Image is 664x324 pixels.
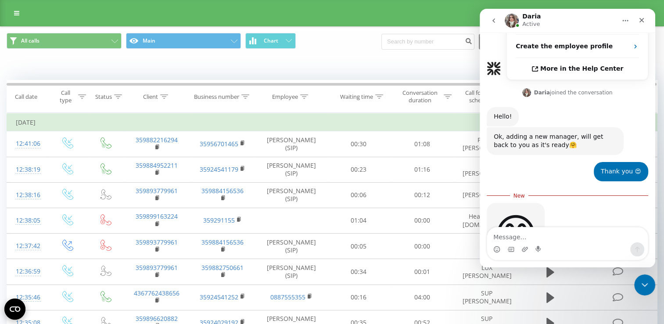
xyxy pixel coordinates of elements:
td: Portal: [PERSON_NAME] [454,131,520,157]
input: Search by number [381,34,474,50]
div: Call date [15,93,37,101]
div: 12:38:19 [16,161,39,178]
button: Export [479,34,526,50]
td: 04:00 [390,284,454,310]
td: [PERSON_NAME] (SIP) [256,259,327,284]
div: 12:36:59 [16,263,39,280]
button: Gif picker [28,237,35,244]
td: [PERSON_NAME] [454,182,520,208]
a: 35924541252 [200,293,238,301]
iframe: Intercom live chat [634,274,655,295]
td: [PERSON_NAME] (SIP) [256,157,327,182]
a: 35956701465 [200,140,238,148]
a: 35924541179 [200,165,238,173]
td: 01:16 [390,157,454,182]
td: 00:12 [390,182,454,208]
a: 359884156536 [201,187,244,195]
td: 01:08 [390,131,454,157]
td: [PERSON_NAME] (SIP) [256,131,327,157]
div: 12:38:16 [16,187,39,204]
button: Main [126,33,241,49]
div: Call forwarding scheme title [462,89,508,104]
button: Chart [245,33,296,49]
div: 12:37:42 [16,238,39,255]
iframe: Intercom live chat [480,9,655,267]
div: blush [14,205,58,247]
button: Send a message… [151,234,165,248]
td: LUX [PERSON_NAME] [454,259,520,284]
span: All calls [21,37,39,44]
td: 00:05 [327,234,391,259]
a: 359896620882 [136,314,178,323]
td: 00:34 [327,259,391,284]
a: 359882216294 [136,136,178,144]
a: 0887555355 [270,293,305,301]
div: Call type [55,89,76,104]
a: 359291155 [203,216,235,224]
button: Emoji picker [14,237,21,244]
a: 359899163224 [136,212,178,220]
a: 359893779961 [136,238,178,246]
a: 359884156536 [201,238,244,246]
td: SUP [PERSON_NAME] [454,157,520,182]
td: 00:01 [390,259,454,284]
a: 359882750661 [201,263,244,272]
td: 01:04 [327,208,391,233]
span: Chart [264,38,278,44]
div: Waiting time [340,93,373,101]
td: 00:23 [327,157,391,182]
a: 4367762438656 [134,289,179,297]
a: 359884952211 [136,161,178,169]
button: All calls [7,33,122,49]
div: 12:38:05 [16,212,39,229]
div: Client [143,93,158,101]
td: [PERSON_NAME] (SIP) [256,234,327,259]
td: 00:06 [327,182,391,208]
textarea: Message… [7,219,168,234]
td: 00:00 [390,208,454,233]
div: Daria says… [7,194,169,271]
div: 12:35:46 [16,289,39,306]
td: [PERSON_NAME] (SIP) [256,182,327,208]
a: 359893779961 [136,263,178,272]
div: 12:41:06 [16,135,39,152]
div: Conversation duration [398,89,441,104]
td: [DATE] [7,114,657,131]
td: 00:30 [327,131,391,157]
div: blush [7,194,65,252]
button: Start recording [56,237,63,244]
div: Employee [272,93,298,101]
button: Upload attachment [42,237,49,244]
td: 00:00 [390,234,454,259]
div: Business number [194,93,239,101]
div: Status [95,93,112,101]
a: 359893779961 [136,187,178,195]
button: Open CMP widget [4,299,25,320]
td: 00:16 [327,284,391,310]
